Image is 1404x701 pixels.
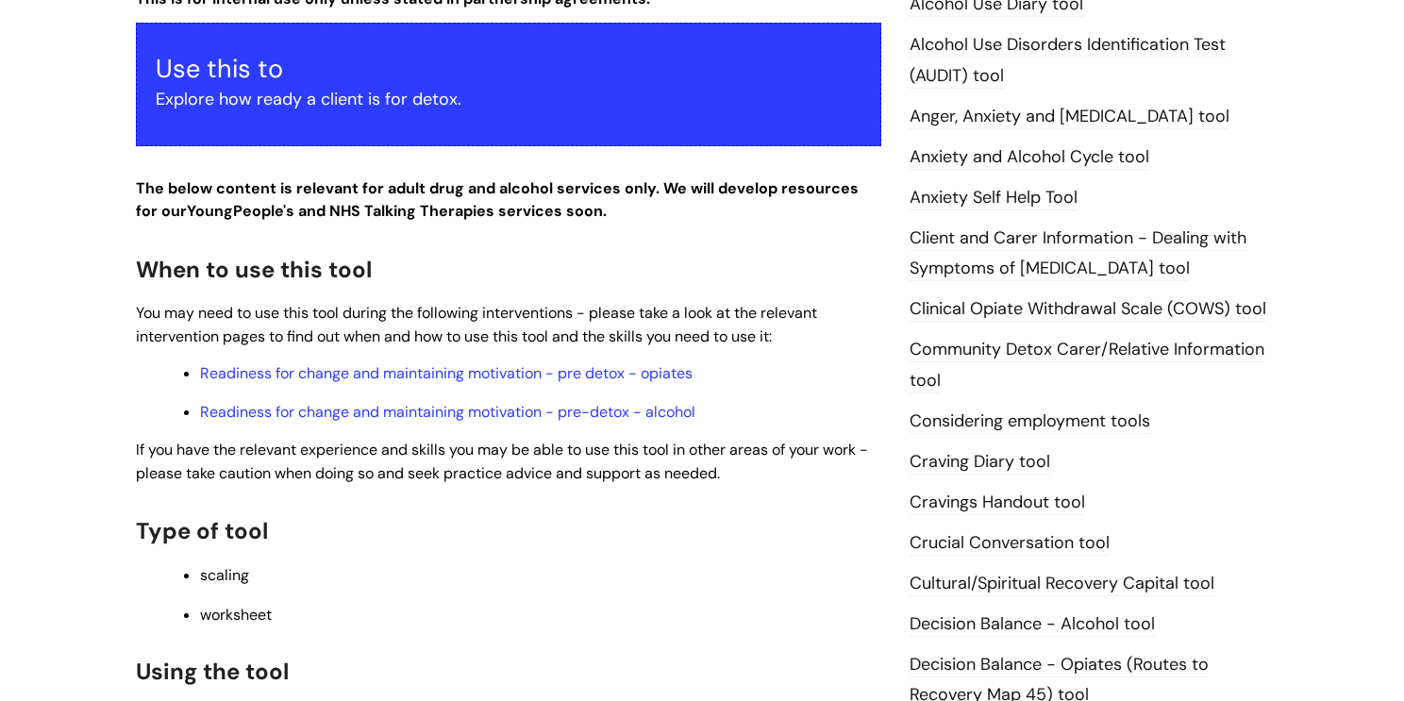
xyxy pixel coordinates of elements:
a: Crucial Conversation tool [910,531,1110,556]
strong: People's [233,201,294,221]
a: Anxiety and Alcohol Cycle tool [910,145,1149,170]
a: Craving Diary tool [910,450,1050,475]
strong: The below content is relevant for adult drug and alcohol services only. We will develop resources... [136,178,859,222]
a: Anger, Anxiety and [MEDICAL_DATA] tool [910,105,1229,129]
a: Anxiety Self Help Tool [910,186,1078,210]
a: Clinical Opiate Withdrawal Scale (COWS) tool [910,297,1266,322]
a: Decision Balance - Alcohol tool [910,612,1155,637]
a: Client and Carer Information - Dealing with Symptoms of [MEDICAL_DATA] tool [910,226,1246,281]
span: scaling [200,565,249,585]
span: You may need to use this tool during the following interventions - please take a look at the rele... [136,303,817,346]
a: Cravings Handout tool [910,491,1085,515]
span: Type of tool [136,516,268,545]
p: Explore how ready a client is for detox. [156,84,861,114]
a: Readiness for change and maintaining motivation - pre detox - opiates [200,363,693,383]
a: Community Detox Carer/Relative Information tool [910,338,1264,392]
h3: Use this to [156,54,861,84]
strong: Young [187,201,298,221]
span: When to use this tool [136,255,372,284]
span: Using the tool [136,657,289,686]
a: Cultural/Spiritual Recovery Capital tool [910,572,1214,596]
span: If you have the relevant experience and skills you may be able to use this tool in other areas of... [136,440,868,483]
a: Readiness for change and maintaining motivation - pre-detox - alcohol [200,402,695,422]
span: worksheet [200,605,272,625]
a: Alcohol Use Disorders Identification Test (AUDIT) tool [910,33,1226,88]
a: Considering employment tools [910,409,1150,434]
